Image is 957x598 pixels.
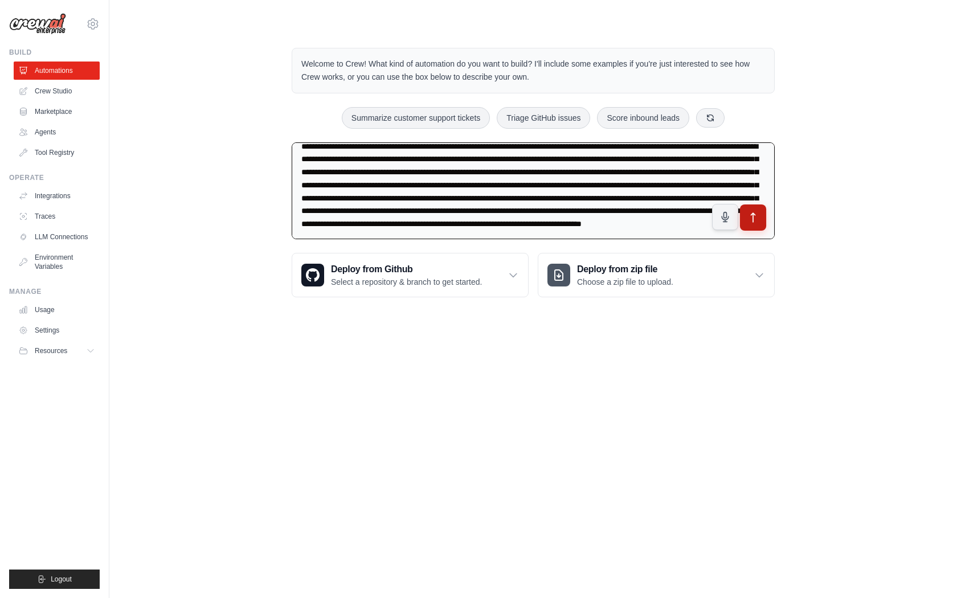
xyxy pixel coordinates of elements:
[14,342,100,360] button: Resources
[331,263,482,276] h3: Deploy from Github
[35,346,67,355] span: Resources
[14,321,100,339] a: Settings
[597,107,689,129] button: Score inbound leads
[342,107,490,129] button: Summarize customer support tickets
[14,301,100,319] a: Usage
[14,103,100,121] a: Marketplace
[14,187,100,205] a: Integrations
[9,48,100,57] div: Build
[331,276,482,288] p: Select a repository & branch to get started.
[14,144,100,162] a: Tool Registry
[900,543,957,598] iframe: Chat Widget
[497,107,590,129] button: Triage GitHub issues
[9,13,66,35] img: Logo
[9,173,100,182] div: Operate
[14,123,100,141] a: Agents
[577,276,673,288] p: Choose a zip file to upload.
[14,62,100,80] a: Automations
[14,82,100,100] a: Crew Studio
[301,58,765,84] p: Welcome to Crew! What kind of automation do you want to build? I'll include some examples if you'...
[577,263,673,276] h3: Deploy from zip file
[51,575,72,584] span: Logout
[14,248,100,276] a: Environment Variables
[9,287,100,296] div: Manage
[14,228,100,246] a: LLM Connections
[9,570,100,589] button: Logout
[14,207,100,226] a: Traces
